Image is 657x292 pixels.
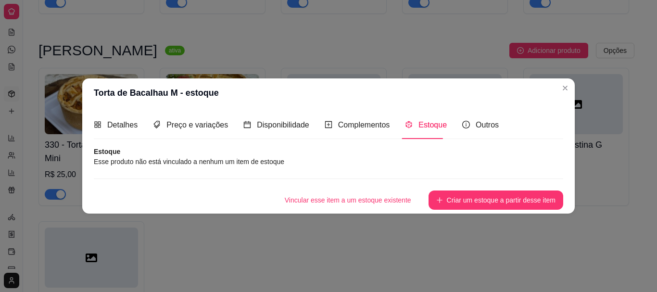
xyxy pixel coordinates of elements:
[94,121,101,128] span: appstore
[257,121,309,129] span: Disponibilidade
[338,121,390,129] span: Complementos
[325,121,332,128] span: plus-square
[277,190,419,210] button: Vincular esse item a um estoque existente
[153,121,161,128] span: tags
[94,156,563,167] article: Esse produto não está vinculado a nenhum um item de estoque
[418,121,447,129] span: Estoque
[557,80,573,96] button: Close
[94,147,563,156] article: Estoque
[429,190,563,210] button: plusCriar um estoque a partir desse item
[82,78,575,107] header: Torta de Bacalhau M - estoque
[405,121,413,128] span: code-sandbox
[476,121,499,129] span: Outros
[166,121,228,129] span: Preço e variações
[436,197,443,203] span: plus
[107,121,138,129] span: Detalhes
[462,121,470,128] span: info-circle
[243,121,251,128] span: calendar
